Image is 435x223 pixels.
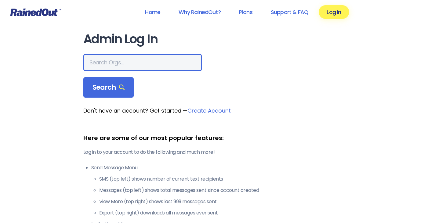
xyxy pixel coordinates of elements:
div: Search [83,77,134,98]
li: Messages (top left) shows total messages sent since account created [99,187,352,194]
input: Search Orgs… [83,54,202,71]
a: Create Account [187,107,231,114]
div: Here are some of our most popular features: [83,133,352,142]
li: Send Message Menu [91,164,352,217]
a: Plans [231,5,260,19]
p: Log in to your account to do the following and much more! [83,149,352,156]
span: Search [92,83,125,92]
h1: Admin Log In [83,32,352,46]
li: Export (top right) downloads all messages ever sent [99,209,352,217]
a: Why RainedOut? [171,5,229,19]
a: Log In [319,5,349,19]
a: Support & FAQ [263,5,316,19]
li: View More (top right) shows last 999 messages sent [99,198,352,205]
li: SMS (top left) shows number of current text recipients [99,175,352,183]
a: Home [137,5,168,19]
